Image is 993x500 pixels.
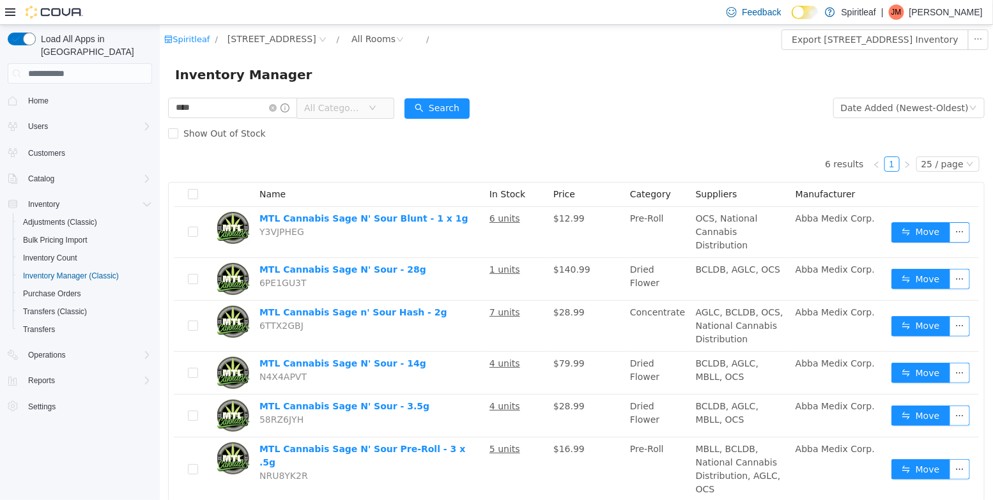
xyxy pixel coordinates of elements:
[245,73,310,94] button: icon: searchSearch
[68,7,157,21] span: 505 - Spiritleaf Tenth Line Rd (Orleans)
[636,164,696,174] span: Manufacturer
[394,376,425,386] span: $28.99
[713,136,721,144] i: icon: left
[330,282,360,292] u: 7 units
[28,350,66,360] span: Operations
[18,322,152,337] span: Transfers
[742,6,781,19] span: Feedback
[23,307,87,317] span: Transfers (Classic)
[28,121,48,132] span: Users
[891,4,902,20] span: JM
[23,399,61,414] a: Settings
[28,174,54,184] span: Catalog
[23,197,65,212] button: Inventory
[28,148,65,158] span: Customers
[3,170,157,188] button: Catalog
[536,239,621,250] span: BCLDB, AGLC, OCS
[100,239,266,250] a: MTL Cannabis Sage N' Sour - 28g
[58,238,89,270] img: MTL Cannabis Sage N' Sour - 28g hero shot
[23,373,60,388] button: Reports
[23,253,77,263] span: Inventory Count
[744,136,751,144] i: icon: right
[23,235,88,245] span: Bulk Pricing Import
[15,40,160,60] span: Inventory Manager
[709,132,725,147] li: Previous Page
[3,372,157,390] button: Reports
[3,143,157,162] button: Customers
[18,232,152,248] span: Bulk Pricing Import
[732,197,790,218] button: icon: swapMove
[732,381,790,401] button: icon: swapMove
[636,239,715,250] span: Abba Medix Corp.
[18,232,93,248] a: Bulk Pricing Import
[732,434,790,455] button: icon: swapMove
[536,419,621,469] span: MBLL, BCLDB, National Cannabis Distribution, AGLC, OCS
[740,132,755,147] li: Next Page
[18,215,102,230] a: Adjustments (Classic)
[330,164,366,174] span: In Stock
[100,347,147,357] span: N4X4APVT
[23,398,152,414] span: Settings
[13,213,157,231] button: Adjustments (Classic)
[4,10,50,19] a: icon: shopSpiritleaf
[465,276,531,327] td: Concentrate
[58,187,89,219] img: MTL Cannabis Sage N' Sour Blunt - 1 x 1g hero shot
[790,434,810,455] button: icon: ellipsis
[636,419,715,429] span: Abba Medix Corp.
[100,282,288,292] a: MTL Cannabis Sage n' Sour Hash - 2g
[18,322,60,337] a: Transfers
[28,402,56,412] span: Settings
[13,303,157,321] button: Transfers (Classic)
[23,93,54,109] a: Home
[23,289,81,299] span: Purchase Orders
[100,333,266,344] a: MTL Cannabis Sage N' Sour - 14g
[889,4,904,20] div: Jessica M
[23,144,152,160] span: Customers
[23,171,152,186] span: Catalog
[394,164,415,174] span: Price
[23,217,97,227] span: Adjustments (Classic)
[762,132,804,146] div: 25 / page
[23,119,53,134] button: Users
[18,286,86,301] a: Purchase Orders
[536,188,598,225] span: OCS, National Cannabis Distribution
[725,132,740,147] li: 1
[790,338,810,358] button: icon: ellipsis
[13,249,157,267] button: Inventory Count
[330,376,360,386] u: 4 units
[109,79,117,87] i: icon: close-circle
[58,418,89,450] img: MTL Cannabis Sage N' Sour Pre-Roll - 3 x .5g hero shot
[3,117,157,135] button: Users
[18,304,152,319] span: Transfers (Classic)
[13,231,157,249] button: Bulk Pricing Import
[18,250,152,266] span: Inventory Count
[881,4,884,20] p: |
[536,282,624,319] span: AGLC, BCLDB, OCS, National Cannabis Distribution
[209,79,217,88] i: icon: down
[725,132,739,146] a: 1
[23,197,152,212] span: Inventory
[330,188,360,199] u: 6 units
[100,446,148,456] span: NRU8YK2R
[465,327,531,370] td: Dried Flower
[100,164,126,174] span: Name
[18,268,124,284] a: Inventory Manager (Classic)
[28,199,59,209] span: Inventory
[18,215,152,230] span: Adjustments (Classic)
[58,281,89,313] img: MTL Cannabis Sage n' Sour Hash - 2g hero shot
[394,419,425,429] span: $16.99
[23,146,70,161] a: Customers
[100,253,147,263] span: 6PE1GU3T
[536,376,599,400] span: BCLDB, AGLC, MBLL, OCS
[13,267,157,285] button: Inventory Manager (Classic)
[18,250,82,266] a: Inventory Count
[13,285,157,303] button: Purchase Orders
[330,239,360,250] u: 1 units
[100,296,144,306] span: 6TTX2GBJ
[23,119,152,134] span: Users
[144,77,203,89] span: All Categories
[394,188,425,199] span: $12.99
[536,164,578,174] span: Suppliers
[100,390,144,400] span: 58RZ6JYH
